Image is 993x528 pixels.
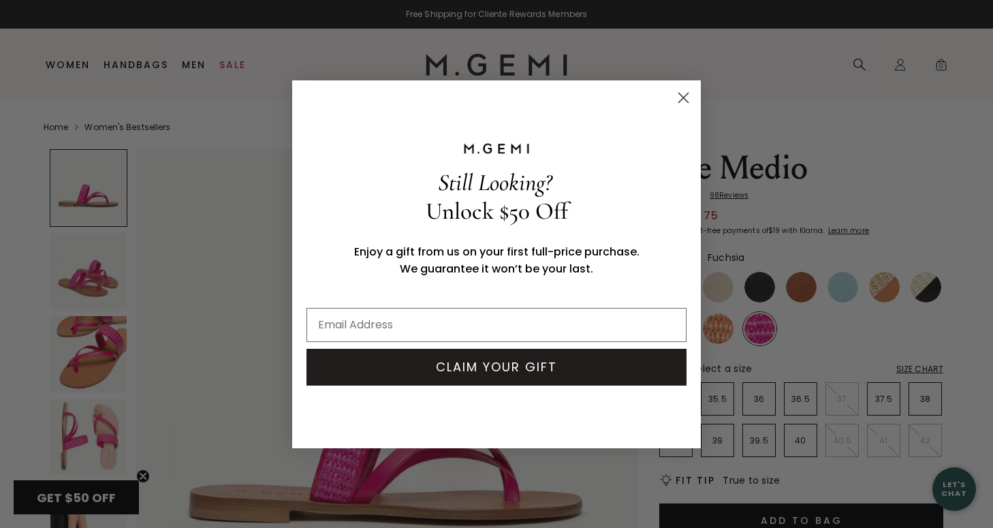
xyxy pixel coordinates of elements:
[672,86,695,110] button: Close dialog
[306,308,687,342] input: Email Address
[438,168,552,197] span: Still Looking?
[306,349,687,386] button: CLAIM YOUR GIFT
[426,197,568,226] span: Unlock $50 Off
[354,244,640,277] span: Enjoy a gift from us on your first full-price purchase. We guarantee it won’t be your last.
[462,142,531,155] img: M.GEMI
